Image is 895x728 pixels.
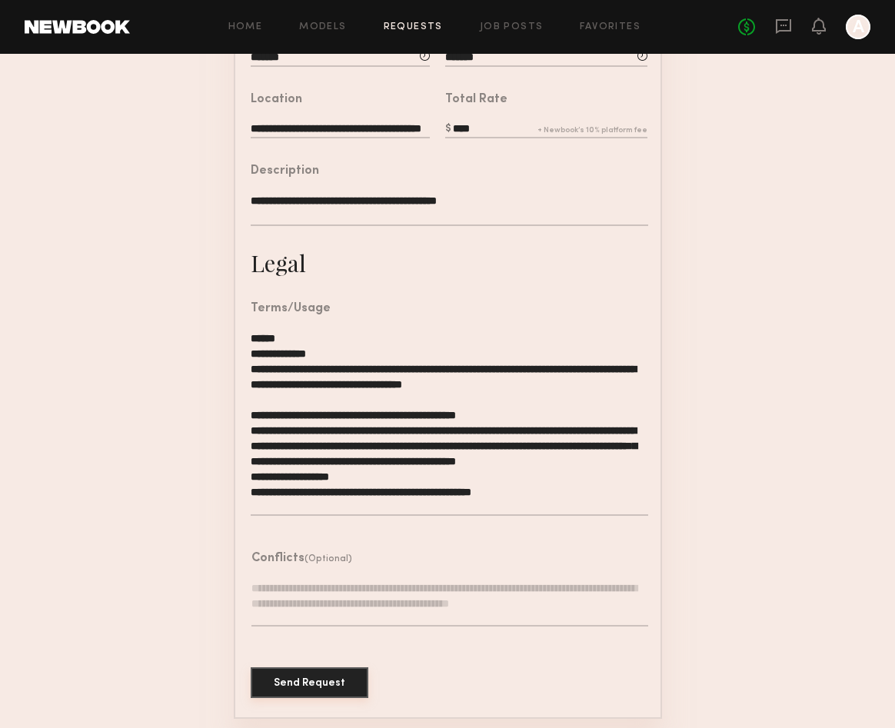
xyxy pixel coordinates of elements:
[251,248,306,278] div: Legal
[251,165,319,178] div: Description
[251,94,302,106] div: Location
[445,94,507,106] div: Total Rate
[846,15,870,39] a: A
[480,22,544,32] a: Job Posts
[304,554,352,563] span: (Optional)
[251,303,331,315] div: Terms/Usage
[299,22,346,32] a: Models
[251,553,352,565] header: Conflicts
[228,22,263,32] a: Home
[251,667,368,698] button: Send Request
[580,22,640,32] a: Favorites
[384,22,443,32] a: Requests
